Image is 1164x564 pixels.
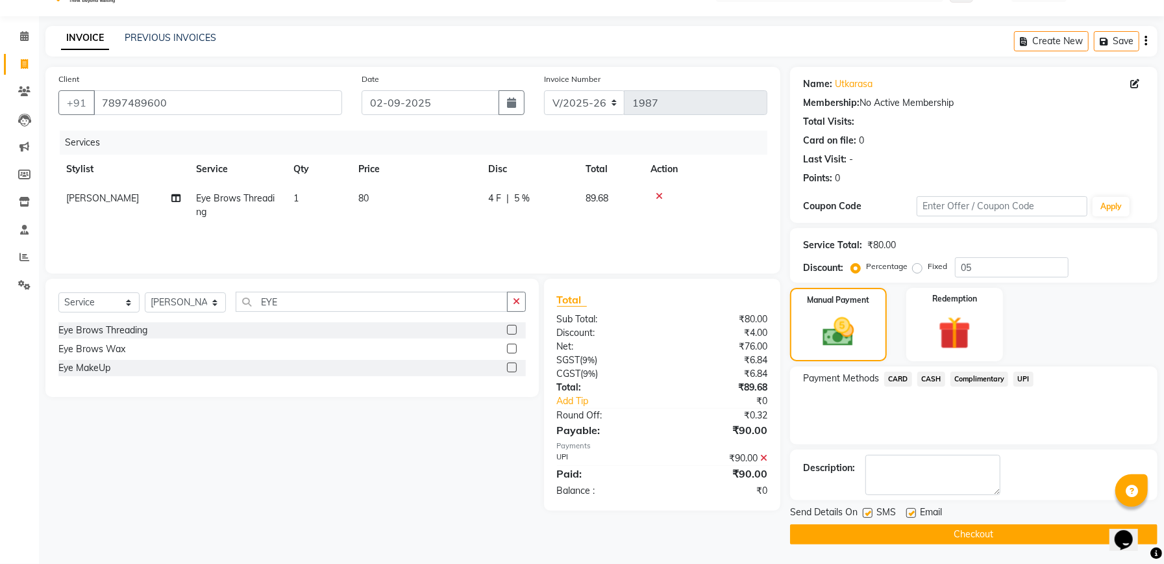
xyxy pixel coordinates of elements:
[514,192,530,205] span: 5 %
[681,394,777,408] div: ₹0
[584,368,596,379] span: 9%
[125,32,216,44] a: PREVIOUS INVOICES
[866,261,908,272] label: Percentage
[917,372,945,387] span: CASH
[583,355,595,365] span: 9%
[876,506,896,522] span: SMS
[790,506,858,522] span: Send Details On
[950,372,1009,387] span: Complimentary
[662,353,777,367] div: ₹6.84
[547,466,662,481] div: Paid:
[547,340,662,353] div: Net:
[662,381,777,394] div: ₹89.68
[236,292,508,312] input: Search or Scan
[547,381,662,394] div: Total:
[93,90,342,115] input: Search by Name/Mobile/Email/Code
[58,73,79,85] label: Client
[1014,31,1089,51] button: Create New
[849,153,853,166] div: -
[835,77,873,91] a: Utkarasa
[506,192,509,205] span: |
[835,172,840,185] div: 0
[803,461,855,475] div: Description:
[286,155,351,184] th: Qty
[557,441,767,452] div: Payments
[884,372,912,387] span: CARD
[643,155,767,184] th: Action
[859,134,864,147] div: 0
[662,409,777,422] div: ₹0.32
[662,422,777,438] div: ₹90.00
[932,293,977,305] label: Redemption
[803,238,862,252] div: Service Total:
[803,77,832,91] div: Name:
[586,192,608,204] span: 89.68
[547,367,662,381] div: ( )
[358,192,369,204] span: 80
[1094,31,1139,51] button: Save
[803,96,860,110] div: Membership:
[58,342,125,356] div: Eye Brows Wax
[547,422,662,438] div: Payable:
[1013,372,1034,387] span: UPI
[867,238,896,252] div: ₹80.00
[662,452,777,465] div: ₹90.00
[58,324,147,337] div: Eye Brows Threading
[662,367,777,381] div: ₹6.84
[917,196,1087,216] input: Enter Offer / Coupon Code
[547,313,662,326] div: Sub Total:
[928,313,982,353] img: _gift.svg
[803,115,854,129] div: Total Visits:
[662,326,777,340] div: ₹4.00
[547,409,662,422] div: Round Off:
[60,131,777,155] div: Services
[557,354,580,366] span: SGST
[293,192,299,204] span: 1
[480,155,578,184] th: Disc
[547,452,662,465] div: UPI
[58,155,188,184] th: Stylist
[544,73,601,85] label: Invoice Number
[58,90,95,115] button: +91
[662,313,777,326] div: ₹80.00
[196,192,275,218] span: Eye Brows Threading
[488,192,501,205] span: 4 F
[362,73,379,85] label: Date
[351,155,480,184] th: Price
[662,340,777,353] div: ₹76.00
[1093,197,1130,216] button: Apply
[662,466,777,481] div: ₹90.00
[803,96,1145,110] div: No Active Membership
[803,153,847,166] div: Last Visit:
[61,27,109,50] a: INVOICE
[1109,512,1151,551] iframe: chat widget
[662,484,777,498] div: ₹0
[813,314,864,350] img: _cash.svg
[790,524,1158,545] button: Checkout
[803,261,843,275] div: Discount:
[803,172,832,185] div: Points:
[66,192,139,204] span: [PERSON_NAME]
[803,372,879,385] span: Payment Methods
[928,261,947,272] label: Fixed
[803,134,856,147] div: Card on file:
[803,199,917,213] div: Coupon Code
[920,506,942,522] span: Email
[547,394,682,408] a: Add Tip
[807,294,869,306] label: Manual Payment
[58,361,110,375] div: Eye MakeUp
[578,155,643,184] th: Total
[547,353,662,367] div: ( )
[557,293,587,307] span: Total
[557,368,581,379] span: CGST
[547,326,662,340] div: Discount:
[547,484,662,498] div: Balance :
[188,155,286,184] th: Service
